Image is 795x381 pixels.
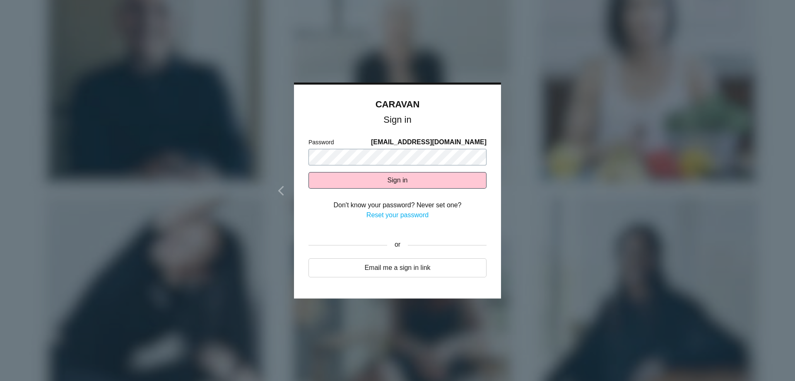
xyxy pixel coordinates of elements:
[308,258,487,277] a: Email me a sign in link
[308,200,487,210] div: Don't know your password? Never set one?
[308,172,487,189] button: Sign in
[366,211,429,218] a: Reset your password
[308,116,487,124] h1: Sign in
[371,137,487,147] span: [EMAIL_ADDRESS][DOMAIN_NAME]
[308,138,334,147] label: Password
[387,235,408,255] div: or
[376,99,420,109] a: CARAVAN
